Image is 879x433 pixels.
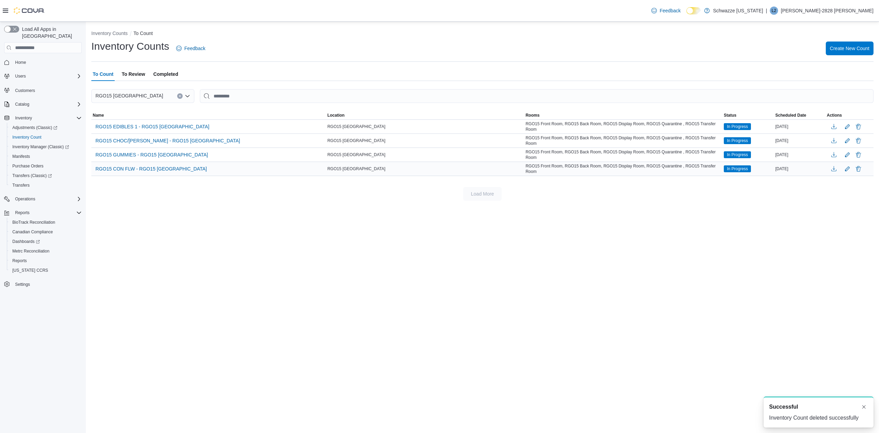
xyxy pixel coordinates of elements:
[10,152,82,161] span: Manifests
[7,123,84,132] a: Adjustments (Classic)
[10,266,82,274] span: Washington CCRS
[524,120,722,133] div: RGO15 Front Room, RGO15 Back Room, RGO15 Display Room, RGO15 Quarantine , RGO15 Transfer Room
[15,210,30,215] span: Reports
[327,138,385,143] span: RGO15 [GEOGRAPHIC_DATA]
[769,403,868,411] div: Notification
[724,151,751,158] span: In Progress
[774,151,825,159] div: [DATE]
[327,152,385,157] span: RGO15 [GEOGRAPHIC_DATA]
[1,85,84,95] button: Customers
[12,209,32,217] button: Reports
[854,137,863,145] button: Delete
[15,73,26,79] span: Users
[14,7,45,14] img: Cova
[7,266,84,275] button: [US_STATE] CCRS
[15,88,35,93] span: Customers
[827,113,842,118] span: Actions
[713,7,763,15] p: Schwazze [US_STATE]
[10,152,33,161] a: Manifests
[1,194,84,204] button: Operations
[10,237,43,246] a: Dashboards
[12,144,69,150] span: Inventory Manager (Classic)
[12,100,82,108] span: Catalog
[19,26,82,39] span: Load All Apps in [GEOGRAPHIC_DATA]
[10,124,82,132] span: Adjustments (Classic)
[12,125,57,130] span: Adjustments (Classic)
[12,58,29,67] a: Home
[12,163,44,169] span: Purchase Orders
[93,150,211,160] button: RGO15 GUMMIES - RGO15 [GEOGRAPHIC_DATA]
[93,164,209,174] button: RGO15 CON FLW - RGO15 [GEOGRAPHIC_DATA]
[10,257,30,265] a: Reports
[10,266,51,274] a: [US_STATE] CCRS
[769,414,868,422] div: Inventory Count deleted successfully
[10,237,82,246] span: Dashboards
[526,113,540,118] span: Rooms
[830,45,869,52] span: Create New Count
[10,133,82,141] span: Inventory Count
[524,134,722,148] div: RGO15 Front Room, RGO15 Back Room, RGO15 Display Room, RGO15 Quarantine , RGO15 Transfer Room
[12,114,82,122] span: Inventory
[10,143,82,151] span: Inventory Manager (Classic)
[854,122,863,131] button: Delete
[10,162,82,170] span: Purchase Orders
[4,55,82,307] nav: Complex example
[95,151,208,158] span: RGO15 GUMMIES - RGO15 [GEOGRAPHIC_DATA]
[727,166,748,172] span: In Progress
[326,111,524,119] button: Location
[12,229,53,235] span: Canadian Compliance
[7,142,84,152] a: Inventory Manager (Classic)
[524,111,722,119] button: Rooms
[12,248,49,254] span: Metrc Reconciliation
[91,30,874,38] nav: An example of EuiBreadcrumbs
[93,121,212,132] button: RGO15 EDIBLES 1 - RGO15 [GEOGRAPHIC_DATA]
[686,7,701,14] input: Dark Mode
[12,268,48,273] span: [US_STATE] CCRS
[524,162,722,176] div: RGO15 Front Room, RGO15 Back Room, RGO15 Display Room, RGO15 Quarantine , RGO15 Transfer Room
[12,86,38,95] a: Customers
[91,31,128,36] button: Inventory Counts
[843,164,852,174] button: Edit count details
[774,137,825,145] div: [DATE]
[91,111,326,119] button: Name
[10,181,82,189] span: Transfers
[10,172,82,180] span: Transfers (Classic)
[10,133,44,141] a: Inventory Count
[1,57,84,67] button: Home
[854,165,863,173] button: Delete
[93,136,243,146] button: RGO15 CHOC/[PERSON_NAME] - RGO15 [GEOGRAPHIC_DATA]
[173,42,208,55] a: Feedback
[843,121,852,132] button: Edit count details
[724,165,751,172] span: In Progress
[770,7,778,15] div: Lizzette-2828 Marquez
[12,134,42,140] span: Inventory Count
[1,113,84,123] button: Inventory
[843,136,852,146] button: Edit count details
[153,67,178,81] span: Completed
[10,143,72,151] a: Inventory Manager (Classic)
[12,72,28,80] button: Users
[95,165,207,172] span: RGO15 CON FLW - RGO15 [GEOGRAPHIC_DATA]
[1,279,84,289] button: Settings
[12,173,52,178] span: Transfers (Classic)
[12,195,38,203] button: Operations
[775,113,806,118] span: Scheduled Date
[327,113,344,118] span: Location
[7,132,84,142] button: Inventory Count
[722,111,774,119] button: Status
[10,257,82,265] span: Reports
[12,280,33,289] a: Settings
[7,218,84,227] button: BioTrack Reconciliation
[95,137,240,144] span: RGO15 CHOC/[PERSON_NAME] - RGO15 [GEOGRAPHIC_DATA]
[727,152,748,158] span: In Progress
[649,4,683,17] a: Feedback
[15,282,30,287] span: Settings
[10,228,82,236] span: Canadian Compliance
[826,42,874,55] button: Create New Count
[134,31,153,36] button: To Count
[12,86,82,94] span: Customers
[10,181,32,189] a: Transfers
[1,100,84,109] button: Catalog
[12,58,82,67] span: Home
